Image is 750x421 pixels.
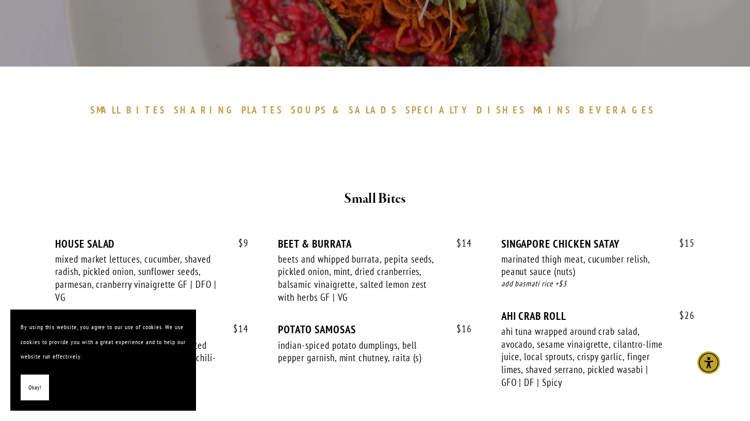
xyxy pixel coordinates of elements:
span: 26 [669,310,695,321]
span: 9 [228,237,249,249]
div: beets and whipped burrata, pepita seeds, pickled onion, mint, dried cranberries, balsamic vinaigr... [278,253,442,304]
span: BITES [126,104,166,116]
span: $ [456,237,462,249]
span: 14 [223,323,249,335]
span: $ [456,322,462,335]
span: PLATES [241,104,283,116]
div: marinated thigh meat, cucumber relish, peanut sauce (nuts) [501,253,665,278]
span: 14 [446,237,472,249]
a: SMALLBITES [90,104,171,116]
div: POTATO SAMOSAS [278,323,471,336]
span: $ [679,309,684,321]
button: Okay! [21,375,49,401]
a: SPECIALTYDISHES [405,104,530,116]
span: SALADS [349,104,398,116]
p: By using this website, you agree to our use of cookies. We use cookies to provide you with a grea... [21,320,186,364]
span: SHARING [174,104,237,116]
div: add basmati rice +$3 [501,278,695,290]
span: $ [238,237,243,249]
span: $ [233,322,238,335]
div: indian-spiced potato dumplings, bell pepper garnish, mint chutney, raita (s) [278,339,442,364]
a: SOUPS&SALADS [291,104,403,116]
div: Accessibility Menu [697,351,720,374]
span: SOUPS [291,104,327,116]
div: mixed market lettuces, cucumber, shaved radish, pickled onion, sunflower seeds, parmesan, cranber... [55,253,219,304]
span: BEVERAGES [579,104,655,116]
div: SINGAPORE CHICKEN SATAY [501,237,695,250]
div: HOUSE SALAD [55,237,249,250]
span: SPECIALTY [405,104,471,116]
a: BEVERAGES [579,104,660,116]
span: 16 [446,323,472,335]
span: $ [679,237,684,249]
span: DISHES [477,104,526,116]
div: AHI CRAB ROLL [501,310,695,322]
span: & [332,104,344,116]
span: Okay! [28,380,41,395]
a: SHARINGPLATES [174,104,288,116]
span: MAINS [533,104,572,116]
div: BEET & BURRATA [278,237,471,250]
strong: Small Bites [344,190,405,208]
div: ahi tuna wrapped around crab salad, avocado, sesame vinaigrette, cilantro-lime juice, local sprou... [501,325,665,389]
span: 15 [669,237,695,249]
a: MAINS [533,104,577,116]
section: Cookie banner [10,310,196,411]
span: SMALL [90,104,121,116]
